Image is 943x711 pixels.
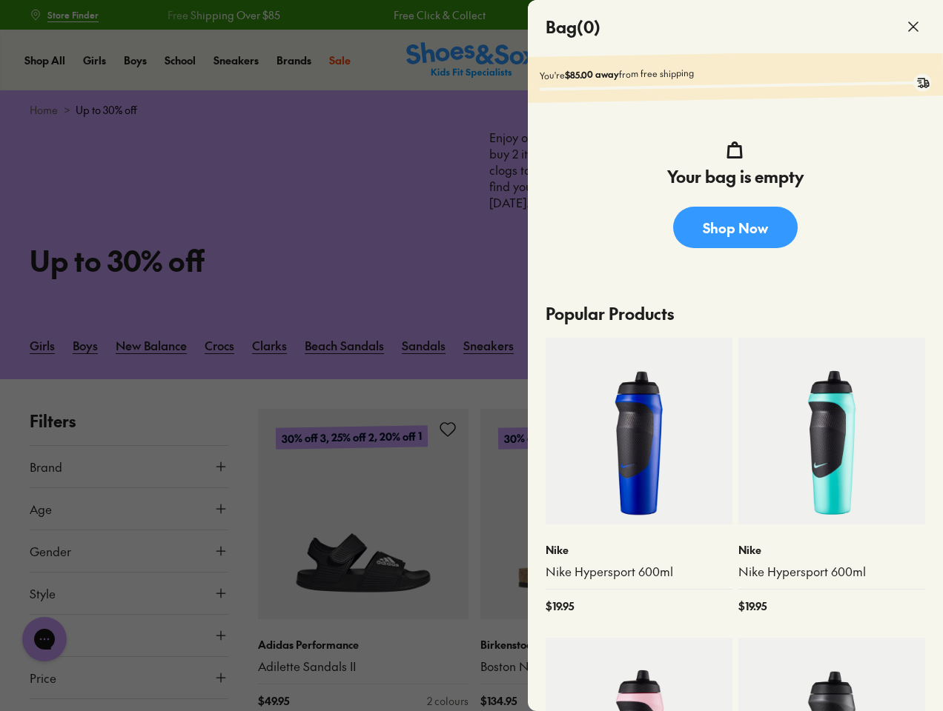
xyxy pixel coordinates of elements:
[540,61,931,81] p: You're from free shipping
[667,164,804,189] h4: Your bag is empty
[546,564,732,580] a: Nike Hypersport 600ml
[546,598,574,614] span: $ 19.95
[7,5,52,50] button: Gorgias live chat
[738,598,767,614] span: $ 19.95
[546,542,732,558] p: Nike
[673,207,798,248] a: Shop Now
[546,290,925,338] p: Popular Products
[546,15,600,39] h4: Bag ( 0 )
[738,564,925,580] a: Nike Hypersport 600ml
[565,68,619,81] b: $85.00 away
[738,542,925,558] p: Nike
